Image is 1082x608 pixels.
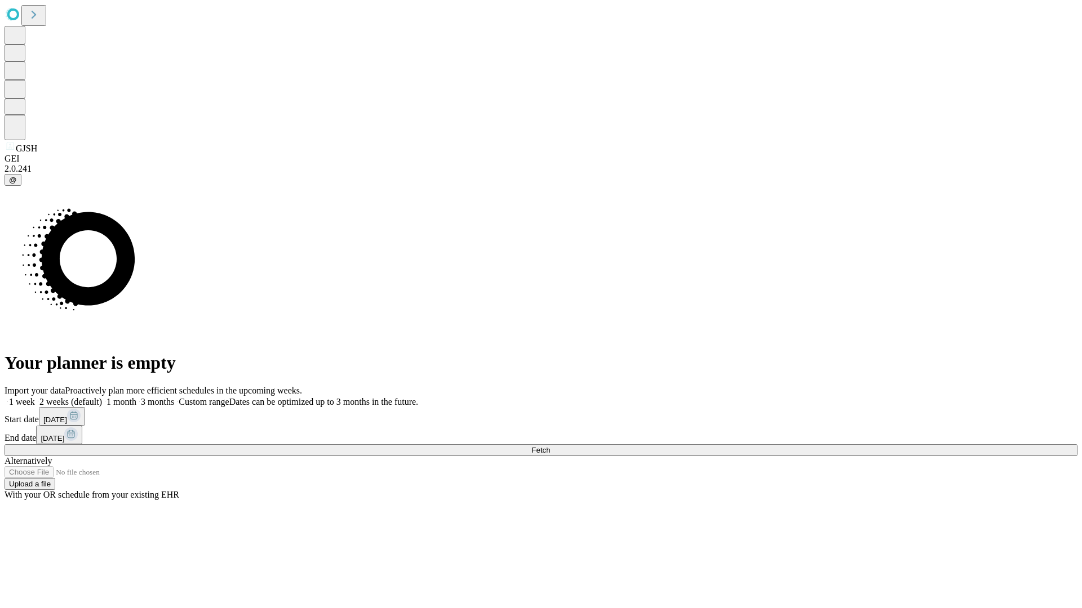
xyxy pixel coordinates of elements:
span: 3 months [141,397,174,406]
span: Fetch [531,446,550,454]
span: [DATE] [43,415,67,424]
button: @ [5,174,21,186]
button: Fetch [5,444,1077,456]
span: Proactively plan more efficient schedules in the upcoming weeks. [65,386,302,395]
span: Dates can be optimized up to 3 months in the future. [229,397,418,406]
span: Import your data [5,386,65,395]
div: End date [5,426,1077,444]
h1: Your planner is empty [5,352,1077,373]
span: Alternatively [5,456,52,466]
div: 2.0.241 [5,164,1077,174]
button: Upload a file [5,478,55,490]
span: [DATE] [41,434,64,442]
span: @ [9,176,17,184]
button: [DATE] [39,407,85,426]
span: 1 month [107,397,136,406]
span: GJSH [16,144,37,153]
button: [DATE] [36,426,82,444]
span: 1 week [9,397,35,406]
span: With your OR schedule from your existing EHR [5,490,179,499]
span: 2 weeks (default) [39,397,102,406]
div: GEI [5,154,1077,164]
span: Custom range [179,397,229,406]
div: Start date [5,407,1077,426]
